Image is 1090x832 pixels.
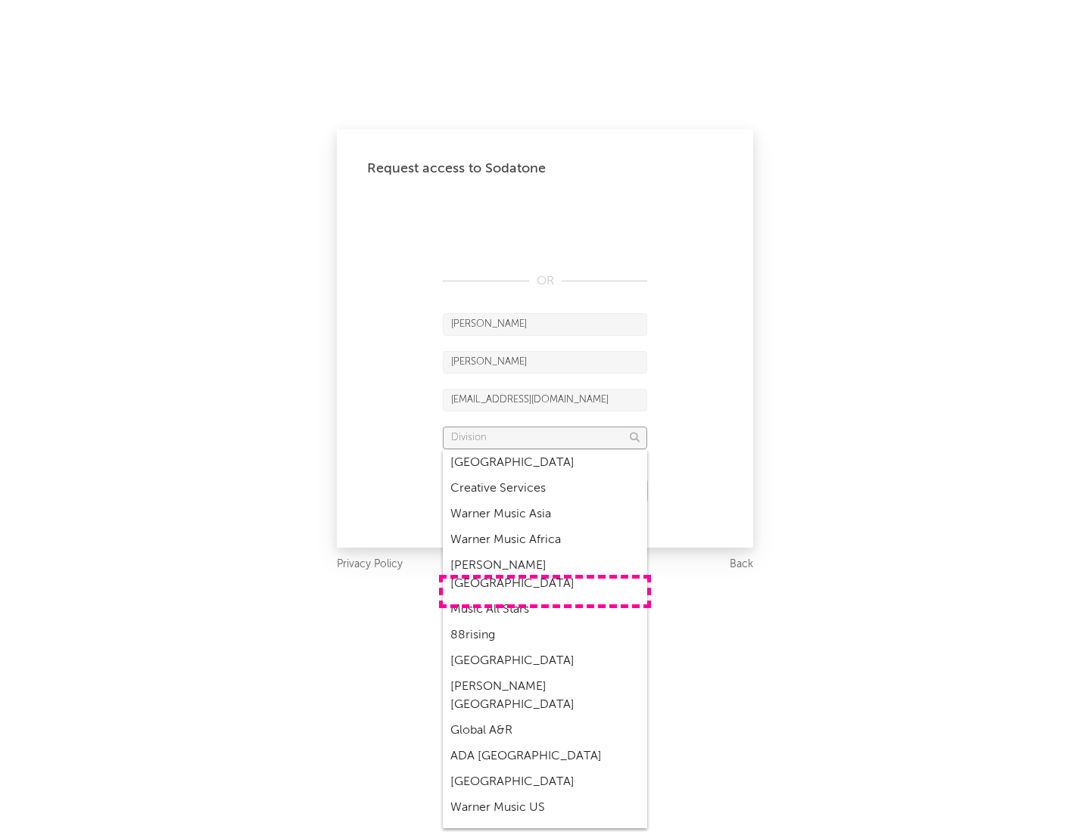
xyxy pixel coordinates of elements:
[443,527,647,553] div: Warner Music Africa
[443,450,647,476] div: [GEOGRAPHIC_DATA]
[443,501,647,527] div: Warner Music Asia
[443,622,647,648] div: 88rising
[443,795,647,821] div: Warner Music US
[443,744,647,769] div: ADA [GEOGRAPHIC_DATA]
[443,427,647,449] input: Division
[443,674,647,718] div: [PERSON_NAME] [GEOGRAPHIC_DATA]
[367,160,723,178] div: Request access to Sodatone
[443,313,647,336] input: First Name
[443,553,647,597] div: [PERSON_NAME] [GEOGRAPHIC_DATA]
[730,555,753,574] a: Back
[443,389,647,411] input: Email
[443,476,647,501] div: Creative Services
[443,648,647,674] div: [GEOGRAPHIC_DATA]
[337,555,403,574] a: Privacy Policy
[443,718,647,744] div: Global A&R
[443,597,647,622] div: Music All Stars
[443,769,647,795] div: [GEOGRAPHIC_DATA]
[443,272,647,290] div: OR
[443,351,647,374] input: Last Name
